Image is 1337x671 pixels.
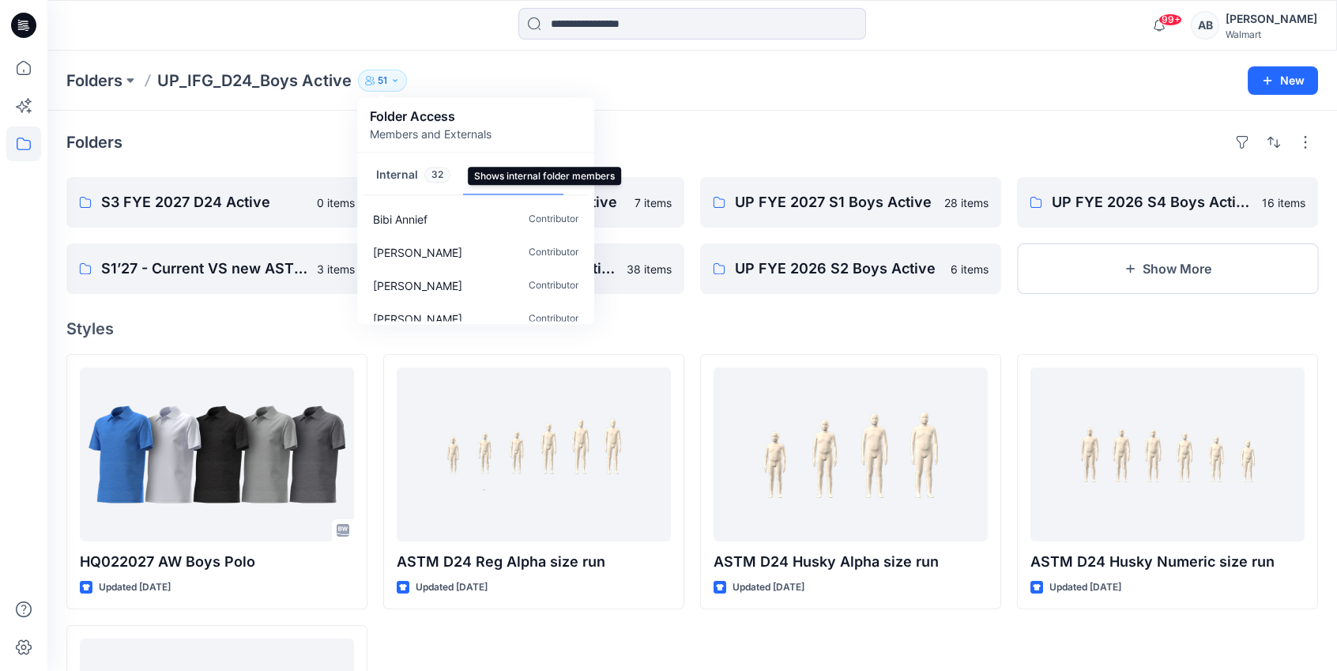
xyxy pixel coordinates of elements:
[735,258,941,280] p: UP FYE 2026 S2 Boys Active
[529,277,578,294] p: Contributor
[1191,11,1219,40] div: AB
[358,70,407,92] button: 51
[378,72,387,89] p: 51
[635,194,672,211] p: 7 items
[317,194,355,211] p: 0 items
[373,244,462,261] p: Channa Filler
[397,368,671,541] a: ASTM D24 Reg Alpha size run
[1017,177,1318,228] a: UP FYE 2026 S4 Boys Active16 items
[363,156,463,196] button: Internal
[1030,551,1305,573] p: ASTM D24 Husky Numeric size run
[360,202,591,236] a: Bibi AnniefContributor
[735,191,935,213] p: UP FYE 2027 S1 Boys Active
[1248,66,1318,95] button: New
[529,311,578,327] p: Contributor
[944,194,989,211] p: 28 items
[1158,13,1182,26] span: 99+
[66,70,122,92] a: Folders
[317,261,355,277] p: 3 items
[373,211,427,228] p: Bibi Annief
[80,551,354,573] p: HQ022027 AW Boys Polo
[627,261,672,277] p: 38 items
[66,319,1318,338] h4: Styles
[1049,579,1121,596] p: Updated [DATE]
[416,579,488,596] p: Updated [DATE]
[424,167,450,183] span: 32
[700,177,1001,228] a: UP FYE 2027 S1 Boys Active28 items
[66,177,367,228] a: S3 FYE 2027 D24 Active0 items
[1052,191,1252,213] p: UP FYE 2026 S4 Boys Active
[529,244,578,261] p: Contributor
[157,70,352,92] p: UP_IFG_D24_Boys Active
[101,258,307,280] p: S1’27 - Current VS new ASTM comparison
[397,551,671,573] p: ASTM D24 Reg Alpha size run
[360,269,591,302] a: [PERSON_NAME]Contributor
[1030,368,1305,541] a: ASTM D24 Husky Numeric size run
[66,133,122,152] h4: Folders
[1262,194,1305,211] p: 16 items
[80,368,354,541] a: HQ022027 AW Boys Polo
[733,579,804,596] p: Updated [DATE]
[360,236,591,269] a: [PERSON_NAME]Contributor
[951,261,989,277] p: 6 items
[714,368,988,541] a: ASTM D24 Husky Alpha size run
[1226,9,1317,28] div: [PERSON_NAME]
[373,311,462,327] p: Mark Gadeh
[370,107,491,126] p: Folder Access
[1226,28,1317,40] div: Walmart
[360,302,591,335] a: [PERSON_NAME]Contributor
[1017,243,1318,294] button: Show More
[101,191,307,213] p: S3 FYE 2027 D24 Active
[463,156,563,196] button: External
[370,126,491,142] p: Members and Externals
[99,579,171,596] p: Updated [DATE]
[714,551,988,573] p: ASTM D24 Husky Alpha size run
[373,277,462,294] p: Gina Lanuti
[526,167,551,183] span: 19
[66,243,367,294] a: S1’27 - Current VS new ASTM comparison3 items
[529,211,578,228] p: Contributor
[700,243,1001,294] a: UP FYE 2026 S2 Boys Active6 items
